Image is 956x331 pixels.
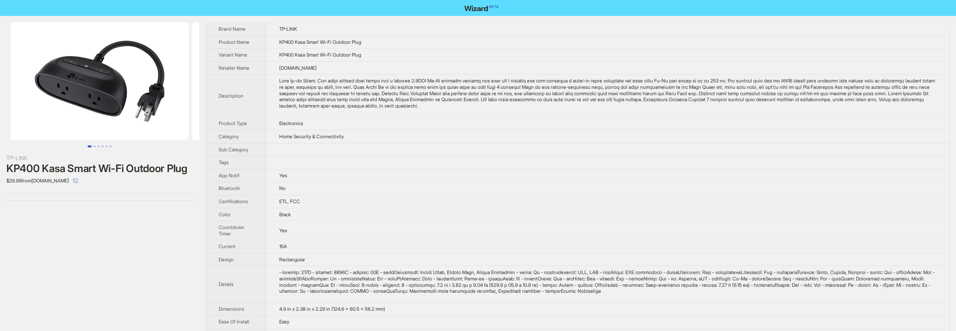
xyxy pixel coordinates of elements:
span: Retailer Name [219,65,249,71]
span: Product Name [219,39,249,45]
button: Go to slide 5 [106,145,108,147]
span: Countdown Timer [219,224,244,237]
span: 4.9 in x 2.38 in x 2.29 in (124.6 x 60.5 x 58.2 mm) [279,306,385,312]
span: Sub Category [219,147,248,153]
span: Yes [279,172,287,178]
div: $29.99 from [DOMAIN_NAME] [6,174,193,187]
img: KP400 Kasa Smart Wi-Fi Outdoor Plug KP400 Kasa Smart Wi-Fi Outdoor Plug image 2 [192,22,370,140]
div: KP400 Kasa Smart Wi-Fi Outdoor Plug [6,163,193,174]
span: Home Security & Connectivity [279,133,344,139]
span: ETL, FCC [279,198,300,204]
span: Certifications [219,198,248,204]
span: [DOMAIN_NAME] [279,65,317,71]
span: TP-LINK [279,26,297,32]
span: Variant Name [219,52,247,58]
div: Long Wi-fi Range. The smart outdoor plug works with a secured 2.4GHz Wi-Fi network without the ne... [279,78,936,109]
span: select [73,178,78,183]
div: TP-LINK [6,154,193,163]
span: Details [219,281,233,287]
button: Go to slide 3 [98,145,100,147]
button: Go to slide 1 [88,145,92,147]
span: Yes [279,227,287,233]
span: Color [219,212,231,217]
span: Rectangular [279,257,305,262]
span: Bluetooth [219,185,240,191]
span: Design [219,257,234,262]
button: Go to slide 2 [94,145,96,147]
span: Ease Of Install [219,319,249,325]
span: App Notif [219,172,239,178]
span: Description [219,93,243,99]
span: Easy [279,319,289,325]
span: Category [219,133,239,139]
span: Product Type [219,120,247,126]
span: 15A [279,243,287,249]
span: Current [219,243,235,249]
span: KP400 Kasa Smart Wi-Fi Outdoor Plug [279,39,361,45]
span: Tags [219,159,229,165]
span: Electronics [279,120,303,126]
img: KP400 Kasa Smart Wi-Fi Outdoor Plug KP400 Kasa Smart Wi-Fi Outdoor Plug image 1 [10,22,189,140]
span: Brand Name [219,26,245,32]
button: Go to slide 6 [110,145,112,147]
span: No [279,185,286,191]
button: Go to slide 4 [102,145,104,147]
span: KP400 Kasa Smart Wi-Fi Outdoor Plug [279,52,361,58]
div: - voltage: 125V - wattage: 1875W - current: 15A - suppPlatforms: Amazon Alexa, Google Home, Googl... [279,269,936,294]
span: Black [279,212,291,217]
span: Dimensions [219,306,244,312]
